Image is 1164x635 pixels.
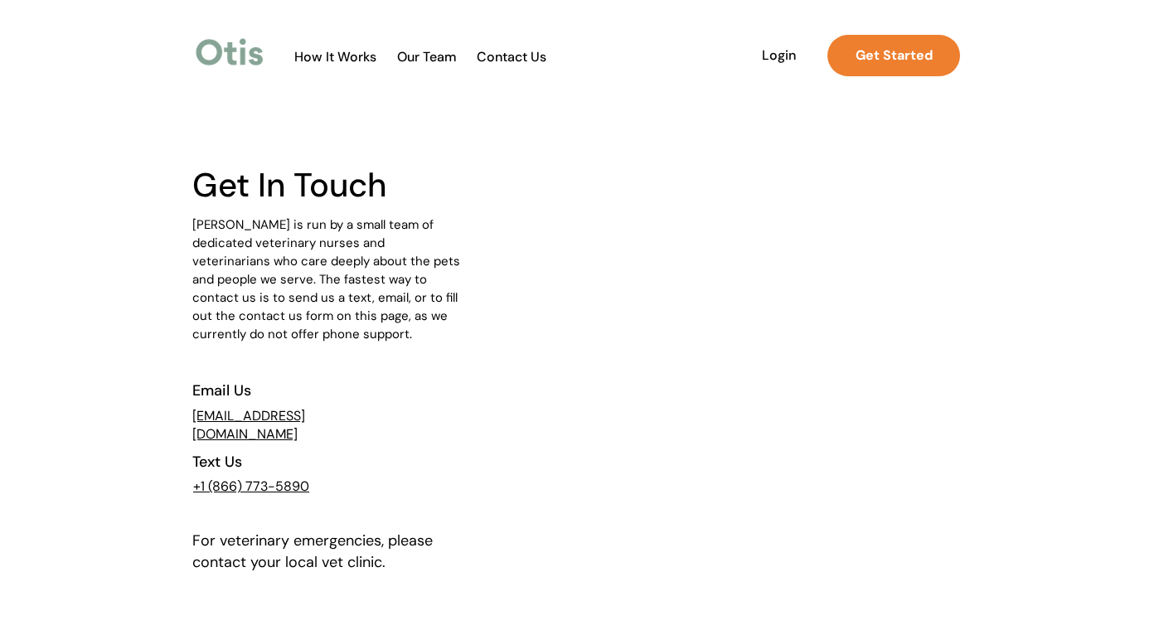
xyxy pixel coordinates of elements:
u: 5890 [275,477,309,495]
a: +1 (866) 773- [193,477,275,495]
span: Login [740,47,817,63]
strong: Get Started [856,46,933,64]
span: Our Team [386,49,468,65]
a: Our Team [386,49,468,65]
span: Email Us [192,381,251,400]
span: Get In Touch [192,163,387,206]
a: How It Works [286,49,385,65]
a: Contact Us [468,49,555,65]
span: Contact Us [468,49,555,65]
a: Login [740,35,817,76]
a: [EMAIL_ADDRESS][DOMAIN_NAME] [192,407,305,443]
span: [PERSON_NAME] is run by a small team of dedicated veterinary nurses and veterinarians who care de... [192,216,460,342]
span: For veterinary emergencies, please contact your local vet clinic. [192,531,433,572]
a: Get Started [827,35,960,76]
span: Text Us [192,452,242,472]
span: How It Works [286,49,385,65]
iframe: Gorgias Contact Form [484,108,940,232]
